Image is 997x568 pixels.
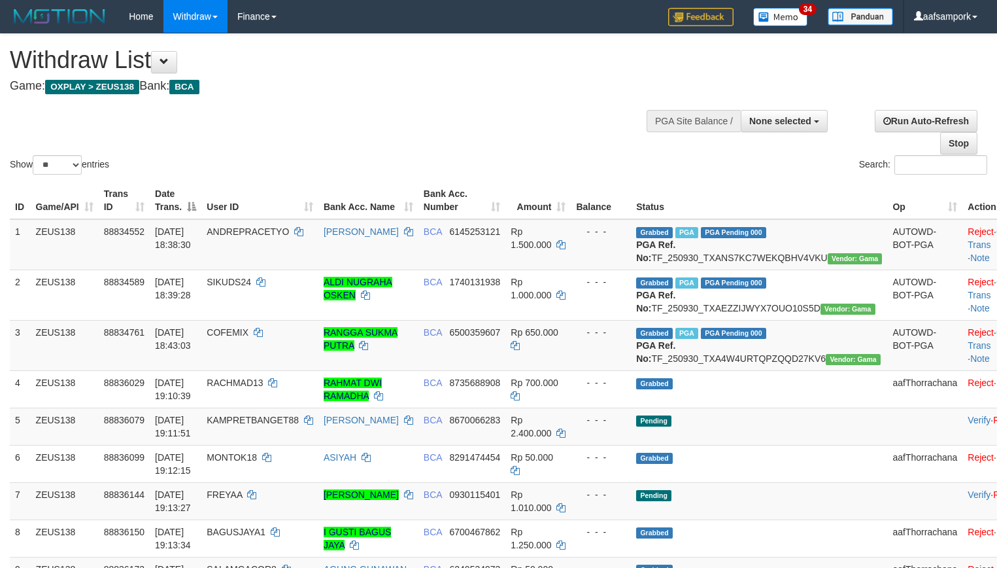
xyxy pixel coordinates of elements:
th: Date Trans.: activate to sort column descending [150,182,201,219]
td: 1 [10,219,31,270]
a: Reject [968,527,994,537]
a: Verify [968,489,990,500]
span: Grabbed [636,453,673,464]
label: Search: [859,155,987,175]
th: Amount: activate to sort column ascending [505,182,571,219]
a: Note [970,353,990,364]
span: OXPLAY > ZEUS138 [45,80,139,94]
a: Reject [968,327,994,338]
a: Verify [968,415,990,425]
td: ZEUS138 [31,320,99,370]
div: - - - [576,326,626,339]
td: aafThorrachana [887,520,962,557]
img: Button%20Memo.svg [753,8,808,26]
span: Marked by aafsolysreylen [675,277,698,289]
span: BAGUSJAYA1 [207,527,265,537]
span: Vendor URL: https://trx31.1velocity.biz [828,253,883,264]
span: Grabbed [636,527,673,539]
span: BCA [424,489,442,500]
b: PGA Ref. No: [636,290,675,313]
th: Status [631,182,887,219]
div: - - - [576,451,626,464]
td: AUTOWD-BOT-PGA [887,270,962,320]
div: - - - [576,376,626,389]
span: 88834761 [104,327,144,338]
span: Pending [636,490,671,501]
span: Rp 700.000 [511,378,558,388]
div: PGA Site Balance / [647,110,741,132]
div: - - - [576,275,626,289]
span: ANDREPRACETYO [207,226,289,237]
span: Rp 1.000.000 [511,277,551,300]
h4: Game: Bank: [10,80,652,93]
img: panduan.png [828,8,893,26]
span: MONTOK18 [207,452,257,463]
td: AUTOWD-BOT-PGA [887,320,962,370]
span: 88836029 [104,378,144,388]
span: Rp 1.250.000 [511,527,551,550]
label: Show entries [10,155,109,175]
span: Copy 8291474454 to clipboard [449,452,500,463]
a: Reject [968,452,994,463]
span: 88836150 [104,527,144,537]
span: 88836144 [104,489,144,500]
div: - - - [576,414,626,427]
a: [PERSON_NAME] [324,489,399,500]
th: Bank Acc. Number: activate to sort column ascending [418,182,506,219]
span: Rp 2.400.000 [511,415,551,438]
span: PGA Pending [701,277,766,289]
span: Rp 1.500.000 [511,226,551,250]
span: Copy 6145253121 to clipboard [449,226,500,237]
span: [DATE] 19:13:34 [155,527,191,550]
a: ASIYAH [324,452,356,463]
span: Copy 1740131938 to clipboard [449,277,500,287]
span: BCA [424,415,442,425]
span: Vendor URL: https://trx31.1velocity.biz [820,304,875,315]
span: Rp 50.000 [511,452,553,463]
a: I GUSTI BAGUS JAYA [324,527,391,550]
span: 88834589 [104,277,144,287]
span: PGA Pending [701,227,766,238]
th: User ID: activate to sort column ascending [201,182,318,219]
span: Rp 650.000 [511,327,558,338]
span: RACHMAD13 [207,378,263,388]
td: ZEUS138 [31,445,99,482]
span: COFEMIX [207,327,248,338]
td: 4 [10,370,31,408]
td: 6 [10,445,31,482]
span: BCA [424,226,442,237]
a: RANGGA SUKMA PUTRA [324,327,398,351]
td: aafThorrachana [887,370,962,408]
a: Reject [968,378,994,388]
td: ZEUS138 [31,270,99,320]
span: Pending [636,416,671,427]
span: Grabbed [636,227,673,238]
div: - - - [576,488,626,501]
td: 3 [10,320,31,370]
a: RAHMAT DWI RAMADHA [324,378,382,401]
th: Bank Acc. Name: activate to sort column ascending [318,182,418,219]
td: 2 [10,270,31,320]
span: Copy 8670066283 to clipboard [449,415,500,425]
td: TF_250930_TXANS7KC7WEKQBHV4VKU [631,219,887,270]
div: - - - [576,225,626,238]
span: [DATE] 19:10:39 [155,378,191,401]
td: ZEUS138 [31,520,99,557]
img: MOTION_logo.png [10,7,109,26]
span: [DATE] 19:13:27 [155,489,191,513]
span: Vendor URL: https://trx31.1velocity.biz [826,354,881,365]
span: 88836099 [104,452,144,463]
span: Copy 8735688908 to clipboard [449,378,500,388]
input: Search: [894,155,987,175]
span: BCA [424,327,442,338]
td: 7 [10,482,31,520]
th: Op: activate to sort column ascending [887,182,962,219]
span: [DATE] 18:43:03 [155,327,191,351]
a: Stop [940,132,977,154]
a: Reject [968,226,994,237]
span: FREYAA [207,489,242,500]
td: TF_250930_TXA4W4URTQPZQQD27KV6 [631,320,887,370]
span: SIKUDS24 [207,277,251,287]
a: [PERSON_NAME] [324,226,399,237]
span: Copy 6700467862 to clipboard [449,527,500,537]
